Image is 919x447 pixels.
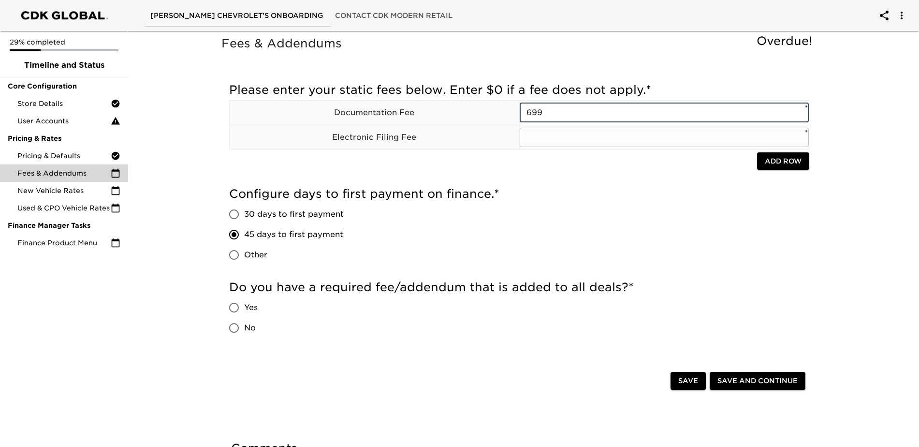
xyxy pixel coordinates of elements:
[17,238,111,248] span: Finance Product Menu
[10,37,118,47] p: 29% completed
[8,221,120,230] span: Finance Manager Tasks
[244,302,258,313] span: Yes
[335,10,452,22] span: Contact CDK Modern Retail
[229,280,809,295] h5: Do you have a required fee/addendum that is added to all deals?
[17,99,111,108] span: Store Details
[8,81,120,91] span: Core Configuration
[8,134,120,143] span: Pricing & Rates
[230,107,519,119] p: Documentation Fee
[229,186,809,202] h5: Configure days to first payment on finance.
[757,34,812,48] span: Overdue!
[710,372,805,390] button: Save and Continue
[17,168,111,178] span: Fees & Addendums
[229,82,809,98] h5: Please enter your static fees below. Enter $0 if a fee does not apply.
[244,229,343,240] span: 45 days to first payment
[244,209,344,220] span: 30 days to first payment
[757,152,809,170] button: Add Row
[678,375,698,387] span: Save
[17,116,111,126] span: User Accounts
[17,203,111,213] span: Used & CPO Vehicle Rates
[150,10,323,22] span: [PERSON_NAME] Chevrolet's Onboarding
[244,249,267,261] span: Other
[8,60,120,71] span: Timeline and Status
[230,132,519,143] p: Electronic Filing Fee
[765,155,802,167] span: Add Row
[17,151,111,161] span: Pricing & Defaults
[221,36,817,51] h5: Fees & Addendums
[890,4,913,27] button: account of current user
[17,186,111,195] span: New Vehicle Rates
[671,372,706,390] button: Save
[244,322,256,334] span: No
[717,375,798,387] span: Save and Continue
[873,4,896,27] button: account of current user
